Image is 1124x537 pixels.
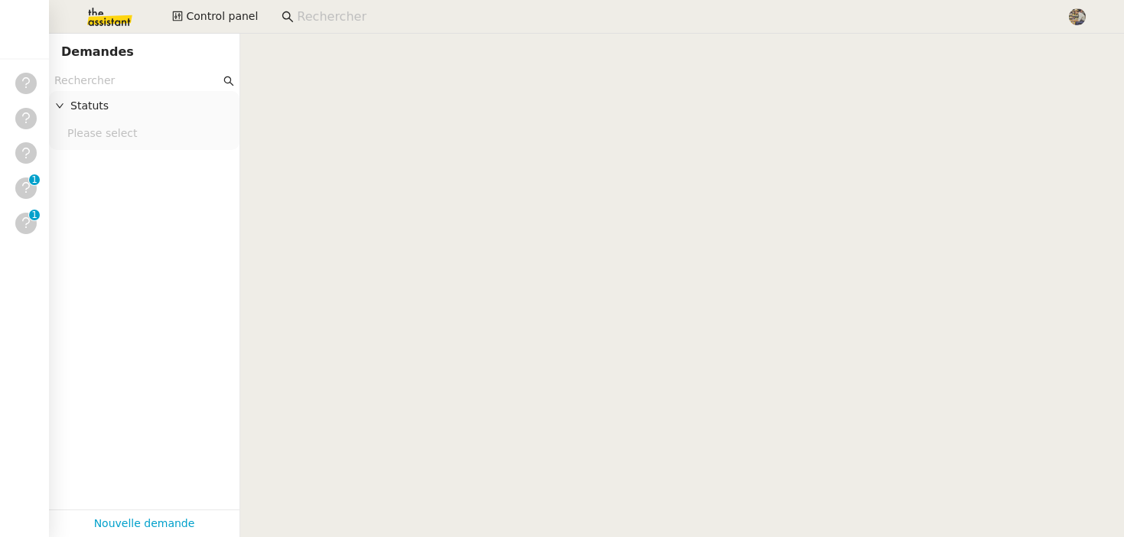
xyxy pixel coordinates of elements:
[163,6,267,28] button: Control panel
[297,7,1051,28] input: Rechercher
[29,210,40,220] nz-badge-sup: 1
[29,174,40,185] nz-badge-sup: 1
[70,97,233,115] span: Statuts
[61,41,134,63] nz-page-header-title: Demandes
[31,210,37,223] p: 1
[186,8,258,25] span: Control panel
[54,72,220,89] input: Rechercher
[31,174,37,188] p: 1
[94,515,195,532] a: Nouvelle demande
[49,91,239,121] div: Statuts
[1069,8,1086,25] img: 388bd129-7e3b-4cb1-84b4-92a3d763e9b7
